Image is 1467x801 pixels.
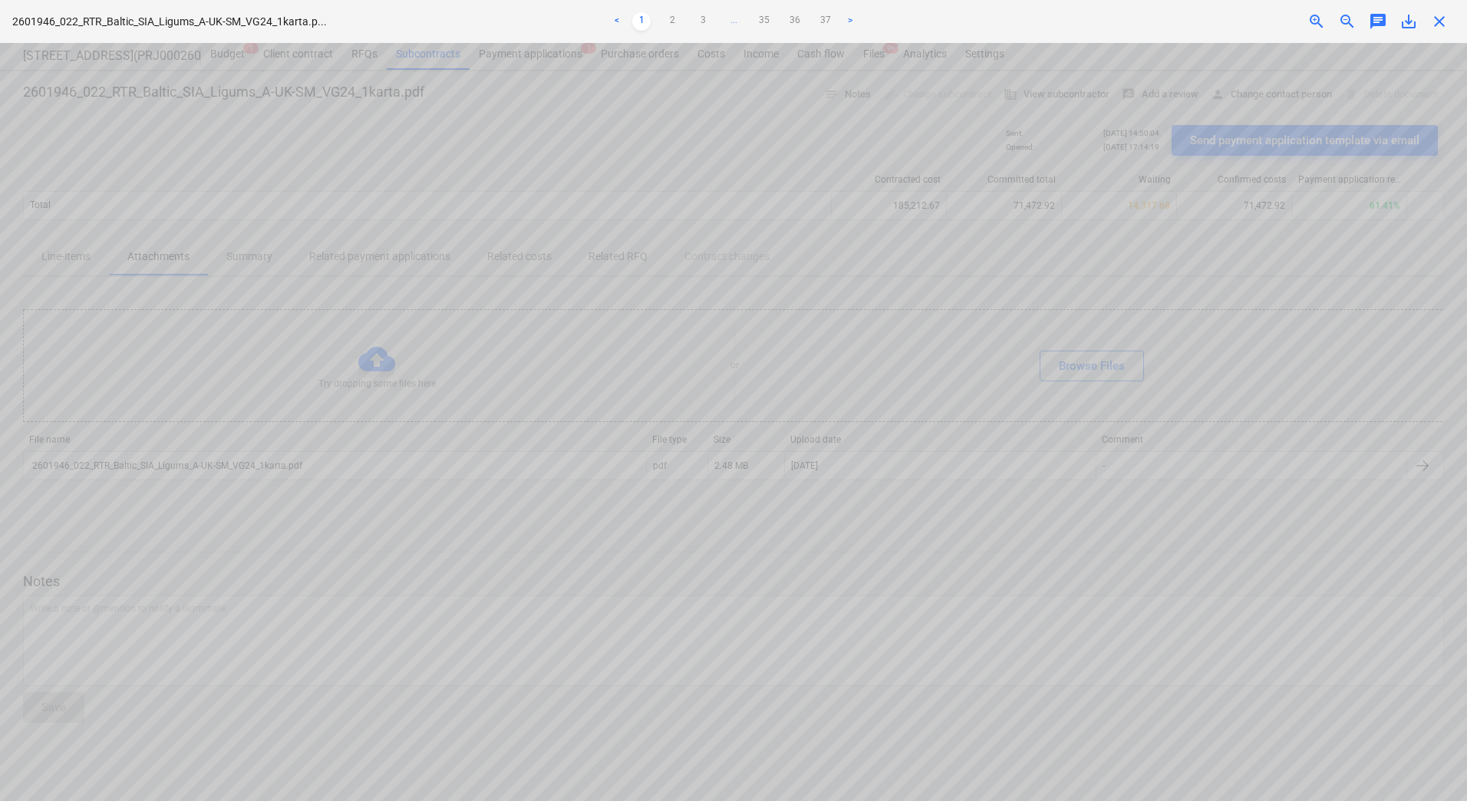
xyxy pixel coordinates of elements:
a: Page 36 [786,12,804,31]
a: Page 2 [663,12,681,31]
a: Page 35 [755,12,773,31]
a: ... [724,12,743,31]
a: Page 37 [816,12,835,31]
p: 2601946_022_RTR_Baltic_SIA_Ligums_A-UK-SM_VG24_1karta.p... [12,14,327,30]
a: Next page [841,12,859,31]
a: Previous page [608,12,626,31]
a: Page 1 is your current page [632,12,651,31]
a: Page 3 [694,12,712,31]
iframe: Chat Widget [1390,727,1467,801]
